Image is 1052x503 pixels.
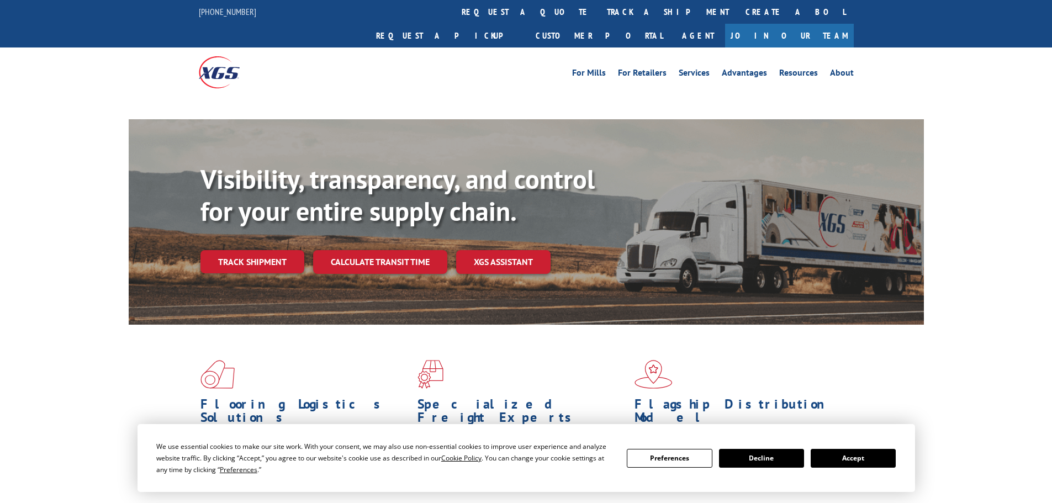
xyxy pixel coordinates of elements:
[811,449,896,468] button: Accept
[635,360,673,389] img: xgs-icon-flagship-distribution-model-red
[572,68,606,81] a: For Mills
[779,68,818,81] a: Resources
[679,68,710,81] a: Services
[199,6,256,17] a: [PHONE_NUMBER]
[719,449,804,468] button: Decline
[200,360,235,389] img: xgs-icon-total-supply-chain-intelligence-red
[200,398,409,430] h1: Flooring Logistics Solutions
[156,441,614,475] div: We use essential cookies to make our site work. With your consent, we may also use non-essential ...
[200,250,304,273] a: Track shipment
[441,453,482,463] span: Cookie Policy
[368,24,527,47] a: Request a pickup
[220,465,257,474] span: Preferences
[722,68,767,81] a: Advantages
[627,449,712,468] button: Preferences
[138,424,915,492] div: Cookie Consent Prompt
[830,68,854,81] a: About
[200,162,595,228] b: Visibility, transparency, and control for your entire supply chain.
[417,398,626,430] h1: Specialized Freight Experts
[635,398,843,430] h1: Flagship Distribution Model
[417,360,443,389] img: xgs-icon-focused-on-flooring-red
[313,250,447,274] a: Calculate transit time
[527,24,671,47] a: Customer Portal
[725,24,854,47] a: Join Our Team
[618,68,667,81] a: For Retailers
[456,250,551,274] a: XGS ASSISTANT
[671,24,725,47] a: Agent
